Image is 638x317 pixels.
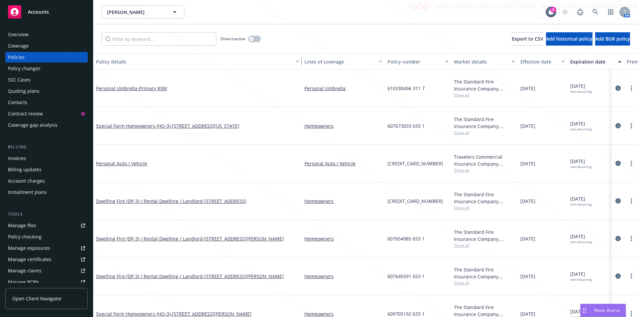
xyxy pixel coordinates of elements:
[512,32,543,46] button: Export to CSV
[454,58,508,65] div: Market details
[8,187,47,198] div: Installment plans
[8,232,42,242] div: Policy checking
[96,160,147,167] a: Personal Auto / Vehicle
[5,265,88,276] a: Manage claims
[5,220,88,231] a: Manage files
[570,165,591,169] div: non-recurring
[520,198,535,205] span: [DATE]
[5,120,88,130] a: Coverage gap analysis
[574,5,587,19] a: Report a Bug
[304,273,382,280] a: Homeowners
[5,211,88,218] div: Tools
[614,84,622,92] a: circleInformation
[8,164,42,175] div: Billing updates
[454,242,515,248] span: Show all
[5,164,88,175] a: Billing updates
[454,167,515,173] span: Show all
[570,277,591,282] div: non-recurring
[5,41,88,51] a: Coverage
[5,254,88,265] a: Manage certificates
[568,54,624,70] button: Expiration date
[304,85,382,92] a: Personal Umbrella
[570,82,591,94] span: [DATE]
[8,243,50,253] div: Manage exposures
[8,254,52,265] div: Manage certificates
[5,86,88,96] a: Quoting plans
[101,32,216,46] input: Filter by keyword...
[387,160,443,167] span: [CREDIT_CARD_NUMBER]
[5,108,88,119] a: Contract review
[304,58,375,65] div: Lines of coverage
[5,29,88,40] a: Overview
[454,130,515,135] span: Show all
[8,153,26,164] div: Invoices
[5,97,88,108] a: Contacts
[302,54,385,70] button: Lines of coverage
[5,63,88,74] a: Policy changes
[8,52,25,63] div: Policies
[570,158,591,169] span: [DATE]
[595,36,630,42] span: Add BOR policy
[387,122,425,129] span: 607673033 633 1
[387,58,441,65] div: Policy number
[580,304,626,317] button: Nova Assist
[520,85,535,92] span: [DATE]
[387,273,425,280] span: 607645591 653 1
[96,58,292,65] div: Policy details
[614,197,622,205] a: circleInformation
[5,75,88,85] a: SSC Cases
[96,123,239,129] a: Special Form Homeowners (HO-3)
[614,272,622,280] a: circleInformation
[627,235,635,242] a: more
[5,144,88,150] div: Billing
[137,85,167,91] span: - Primary $5M
[387,85,425,92] span: 610330496 311 7
[614,122,622,130] a: circleInformation
[203,236,284,242] span: - [STREET_ADDRESS][PERSON_NAME]
[570,233,591,244] span: [DATE]
[520,58,558,65] div: Effective date
[570,58,614,65] div: Expiration date
[595,32,630,46] button: Add BOR policy
[8,108,43,119] div: Contract review
[520,160,535,167] span: [DATE]
[627,197,635,205] a: more
[8,86,40,96] div: Quoting plans
[570,127,591,131] div: non-recurring
[8,265,42,276] div: Manage claims
[5,232,88,242] a: Policy checking
[203,273,284,279] span: - [STREET_ADDRESS][PERSON_NAME]
[546,32,592,46] button: Add historical policy
[558,5,572,19] a: Start snowing
[170,311,252,317] span: - [STREET_ADDRESS][PERSON_NAME]
[96,311,252,317] a: Special Form Homeowners (HO-3)
[101,5,184,19] button: [PERSON_NAME]
[5,243,88,253] span: Manage exposures
[304,122,382,129] a: Homeowners
[454,191,515,205] div: The Standard Fire Insurance Company, Travelers Insurance
[8,97,27,108] div: Contacts
[627,84,635,92] a: more
[12,295,62,302] span: Open Client Navigator
[203,198,247,204] span: - [STREET_ADDRESS]
[304,160,382,167] a: Personal Auto / Vehicle
[96,198,247,204] a: Dwelling Fire (DP-3) / Rental Dwelling / Landlord
[5,187,88,198] a: Installment plans
[385,54,451,70] button: Policy number
[387,198,443,205] span: [CREDIT_CARD_NUMBER]
[8,120,57,130] div: Coverage gap analysis
[5,3,88,21] a: Accounts
[304,235,382,242] a: Homeowners
[594,307,620,313] span: Nova Assist
[8,277,39,287] div: Manage BORs
[570,120,591,131] span: [DATE]
[627,272,635,280] a: more
[614,159,622,167] a: circleInformation
[8,29,29,40] div: Overview
[451,54,518,70] button: Market details
[387,235,425,242] span: 607654985 653 1
[570,240,591,244] div: non-recurring
[454,280,515,286] span: Show all
[550,7,556,13] div: 5
[5,153,88,164] a: Invoices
